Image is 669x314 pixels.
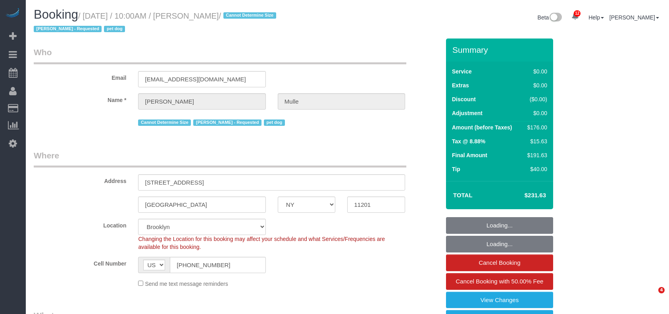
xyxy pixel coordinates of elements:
label: Cell Number [28,257,132,268]
a: Cancel Booking with 50.00% Fee [446,273,553,290]
input: First Name [138,93,265,110]
label: Name * [28,93,132,104]
strong: Total [453,192,473,198]
div: $0.00 [524,81,547,89]
span: Changing the Location for this booking may affect your schedule and what Services/Frequencies are... [138,236,385,250]
img: New interface [549,13,562,23]
span: Send me text message reminders [145,281,228,287]
h4: $231.63 [501,192,546,199]
div: $40.00 [524,165,547,173]
label: Discount [452,95,476,103]
img: Automaid Logo [5,8,21,19]
h3: Summary [452,45,549,54]
input: Cell Number [170,257,265,273]
legend: Where [34,150,406,168]
span: pet dog [104,26,125,32]
div: $176.00 [524,123,547,131]
iframe: Intercom live chat [642,287,661,306]
legend: Who [34,46,406,64]
label: Adjustment [452,109,483,117]
input: City [138,196,265,213]
input: Zip Code [347,196,405,213]
label: Tax @ 8.88% [452,137,485,145]
span: Cannot Determine Size [138,119,191,126]
label: Email [28,71,132,82]
a: Cancel Booking [446,254,553,271]
span: pet dog [264,119,285,126]
a: View Changes [446,292,553,308]
div: $0.00 [524,109,547,117]
label: Address [28,174,132,185]
label: Extras [452,81,469,89]
span: 12 [574,10,581,17]
span: [PERSON_NAME] - Requested [193,119,261,126]
span: Cannot Determine Size [223,12,276,19]
label: Location [28,219,132,229]
div: $191.63 [524,151,547,159]
label: Final Amount [452,151,487,159]
div: $15.63 [524,137,547,145]
span: Booking [34,8,78,21]
label: Tip [452,165,460,173]
span: [PERSON_NAME] - Requested [34,26,102,32]
label: Amount (before Taxes) [452,123,512,131]
div: $0.00 [524,67,547,75]
a: Beta [538,14,562,21]
small: / [DATE] / 10:00AM / [PERSON_NAME] [34,12,279,34]
span: 4 [658,287,665,293]
a: [PERSON_NAME] [609,14,659,21]
a: Help [588,14,604,21]
input: Email [138,71,265,87]
a: 12 [567,8,583,25]
input: Last Name [278,93,405,110]
label: Service [452,67,472,75]
span: Cancel Booking with 50.00% Fee [456,278,544,285]
div: ($0.00) [524,95,547,103]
